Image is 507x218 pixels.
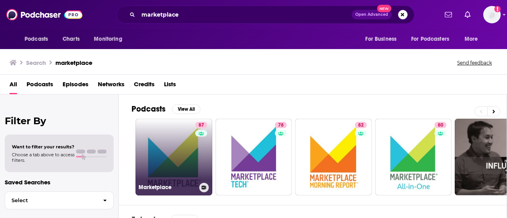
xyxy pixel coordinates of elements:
span: 80 [438,121,443,129]
span: Select [5,198,97,203]
button: open menu [360,32,406,47]
span: New [377,5,391,12]
button: Show profile menu [483,6,501,23]
a: Charts [57,32,84,47]
button: Select [5,191,114,209]
a: PodcastsView All [132,104,200,114]
span: For Podcasters [411,34,449,45]
div: Search podcasts, credits, & more... [116,6,414,24]
span: Charts [63,34,80,45]
a: 80 [375,119,452,195]
button: open menu [406,32,461,47]
h3: marketplace [55,59,92,66]
a: 80 [435,122,446,128]
span: More [465,34,478,45]
a: Credits [134,78,154,94]
button: open menu [459,32,488,47]
a: Episodes [63,78,88,94]
span: Choose a tab above to access filters. [12,152,74,163]
img: Podchaser - Follow, Share and Rate Podcasts [6,7,82,22]
a: Show notifications dropdown [442,8,455,21]
a: 78 [275,122,287,128]
a: Networks [98,78,124,94]
button: Send feedback [455,59,494,66]
span: 78 [278,121,284,129]
a: 78 [215,119,292,195]
a: Show notifications dropdown [461,8,474,21]
span: 82 [358,121,364,129]
button: Open AdvancedNew [352,10,392,19]
span: For Business [365,34,396,45]
span: 87 [198,121,204,129]
svg: Add a profile image [494,6,501,12]
a: 87 [195,122,207,128]
h3: Search [26,59,46,66]
a: 82 [355,122,367,128]
a: Podcasts [27,78,53,94]
p: Saved Searches [5,178,114,186]
h2: Podcasts [132,104,166,114]
span: Podcasts [25,34,48,45]
span: Want to filter your results? [12,144,74,150]
button: open menu [19,32,58,47]
span: Monitoring [94,34,122,45]
h2: Filter By [5,115,114,127]
span: Open Advanced [355,13,388,17]
h3: Marketplace [139,184,196,191]
input: Search podcasts, credits, & more... [138,8,352,21]
button: open menu [88,32,132,47]
a: All [10,78,17,94]
a: 87Marketplace [135,119,212,195]
a: 82 [295,119,372,195]
button: View All [172,104,200,114]
img: User Profile [483,6,501,23]
a: Lists [164,78,176,94]
span: Logged in as kayschr06 [483,6,501,23]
